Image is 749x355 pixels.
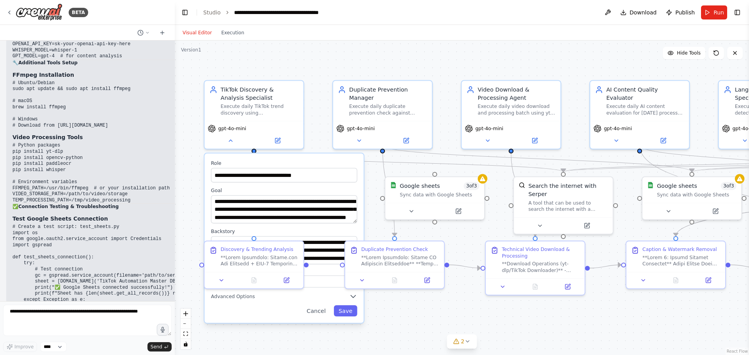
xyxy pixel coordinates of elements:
label: Role [211,160,357,166]
button: Open in side panel [641,136,686,146]
div: **Lorem Ipsumdolo: Sitame CO Adipiscin Elitseddoe** **Tempor Incid Utlabo:** "EtdOlo Magnaaliqu E... [361,254,439,267]
div: Version 1 [181,47,201,53]
button: Send [147,342,172,351]
button: Start a new chat [156,28,169,37]
div: Execute daily AI content evaluation for [DATE] processed video batch using GPT-4 and Vision analy... [606,103,684,116]
span: Run [714,9,724,16]
img: Logo [16,4,62,21]
button: Advanced Options [211,292,357,300]
button: Improve [3,342,37,352]
g: Edge from 4a7fc0f0-dcd0-4e27-90c6-a13c579b82b4 to 3dec126f-4ee5-4ec8-8352-f8d655a1945e [590,261,621,272]
span: Advanced Options [211,293,255,299]
button: Open in side panel [435,207,481,216]
div: Google sheets [657,182,697,190]
g: Edge from 29d6208d-20fe-4cfe-b5d7-9d0dafdd02e4 to c391fc43-0b9a-4cb3-81fe-8a70fae8a8e5 [378,145,696,172]
button: No output available [518,282,552,291]
code: OPENAI_API_KEY=sk-your-openai-api-key-here WHISPER_MODEL=whisper-1 GPT_MODEL=gpt-4 # for content ... [12,41,130,59]
button: No output available [659,276,693,285]
div: AI Content Quality Evaluator [606,86,684,102]
div: Search the internet with Serper [528,182,608,198]
button: Run [701,5,727,19]
label: Goal [211,187,357,193]
g: Edge from 4adf7103-ddbc-449e-a684-3e357f29af3c to 65dbecb8-2ee1-4f0c-87e3-2113599dc7ab [250,154,568,172]
strong: Test Google Sheets Connection [12,215,108,222]
button: Click to speak your automation idea [157,324,169,336]
span: Send [151,344,162,350]
span: Download [630,9,657,16]
img: Google Sheets [390,182,396,188]
div: TikTok Discovery & Analysis Specialist [221,86,299,102]
div: **Lorem Ipsumdolo: Sitame.con Adi Elitsedd + EIU-7 Temporin** **Utlab 6: Etdolor Magna Aliquaeni*... [221,254,299,267]
span: Number of enabled actions [464,182,479,190]
div: BETA [69,8,88,17]
button: Download [617,5,660,19]
button: Open in side panel [512,136,557,146]
button: No output available [237,276,271,285]
img: Google Sheets [647,182,653,188]
div: Caption & Watermark Removal**Lorem 6: Ipsumd Sitamet Consectet** Adipi Elitse Doei tem INC utlabo... [626,240,726,289]
span: Hide Tools [677,50,701,56]
button: Open in side panel [693,207,738,216]
button: zoom out [181,319,191,329]
div: Duplicate Prevention Manager [349,86,427,102]
button: Open in side panel [413,276,441,285]
span: gpt-4o-mini [475,125,503,132]
code: # Create a test script: test_sheets.py import os from google.oauth2.service_account import Creden... [12,224,246,321]
span: gpt-4o-mini [218,125,246,132]
div: Execute daily duplicate prevention check against Google Sheets database for [DATE] discovered vid... [349,103,427,116]
span: Improve [14,344,34,350]
a: React Flow attribution [727,349,748,353]
div: Google SheetsGoogle sheets3of3Sync data with Google Sheets [385,177,485,220]
strong: Connection Testing & Troubleshooting [18,204,119,209]
label: Backstory [211,228,357,234]
div: Technical Video Download & Processing**Download Operations (yt-dlp/TikTok Downloader)** - Downloa... [485,240,585,295]
div: Video Download & Processing Agent [478,86,556,102]
button: Save [334,305,357,316]
button: Hide left sidebar [179,7,190,18]
button: Show right sidebar [732,7,743,18]
div: Caption & Watermark Removal [643,246,717,253]
button: Open in side panel [564,221,609,231]
button: toggle interactivity [181,339,191,349]
button: zoom in [181,309,191,319]
strong: Additional Tools Setup [18,60,78,65]
div: Duplicate Prevention Check [361,246,428,253]
button: Visual Editor [178,28,217,37]
div: Sync data with Google Sheets [657,192,737,198]
button: No output available [378,276,412,285]
div: Google sheets [400,182,440,190]
strong: Video Processing Tools [12,134,83,140]
div: TikTok Discovery & Analysis SpecialistExecute daily TikTok trend discovery using [PERSON_NAME][DO... [204,80,304,149]
div: Duplicate Prevention ManagerExecute daily duplicate prevention check against Google Sheets databa... [332,80,433,149]
div: Discovery & Trending Analysis**Lorem Ipsumdolo: Sitame.con Adi Elitsedd + EIU-7 Temporin** **Utla... [204,240,304,289]
div: Execute daily video download and processing batch using yt-dlp and FFmpeg. Process [DATE] approve... [478,103,556,116]
img: SerperDevTool [519,182,525,188]
div: Video Download & Processing AgentExecute daily video download and processing batch using yt-dlp a... [461,80,561,149]
button: Open in side panel [255,136,300,146]
div: React Flow controls [181,309,191,349]
g: Edge from 29d6208d-20fe-4cfe-b5d7-9d0dafdd02e4 to ddbcb4ac-72c8-4d1b-9fd7-6dd9326d8765 [378,145,398,236]
a: Studio [203,9,221,16]
span: gpt-4o-mini [604,125,632,132]
button: Open in side panel [694,276,722,285]
button: Open in side panel [383,136,429,146]
button: Switch to previous chat [134,28,153,37]
div: AI Content Quality EvaluatorExecute daily AI content evaluation for [DATE] processed video batch ... [589,80,690,149]
div: Google SheetsGoogle sheets3of3Sync data with Google Sheets [642,177,742,220]
button: Execution [217,28,249,37]
div: Discovery & Trending Analysis [221,246,293,253]
button: Cancel [302,305,331,316]
span: gpt-4o-mini [347,125,375,132]
div: **Download Operations (yt-dlp/TikTok Downloader)** - Download videos in highest available quality... [502,261,580,274]
button: Open in side panel [273,276,300,285]
span: Publish [675,9,695,16]
div: Technical Video Download & Processing [502,246,580,259]
div: **Lorem 6: Ipsumd Sitamet Consectet** Adipi Elitse Doei tem INC utlabore et dolorema aliqua enima... [643,254,721,267]
g: Edge from ddbcb4ac-72c8-4d1b-9fd7-6dd9326d8765 to 4a7fc0f0-dcd0-4e27-90c6-a13c579b82b4 [449,261,481,272]
span: 2 [461,337,465,345]
strong: FFmpeg Installation [12,72,74,78]
button: Open in side panel [554,282,582,291]
div: Sync data with Google Sheets [400,192,479,198]
span: Number of enabled actions [721,182,737,190]
g: Edge from d291b1ac-60e7-42d6-aaca-d74ae921c804 to 4a7fc0f0-dcd0-4e27-90c6-a13c579b82b4 [507,154,539,236]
